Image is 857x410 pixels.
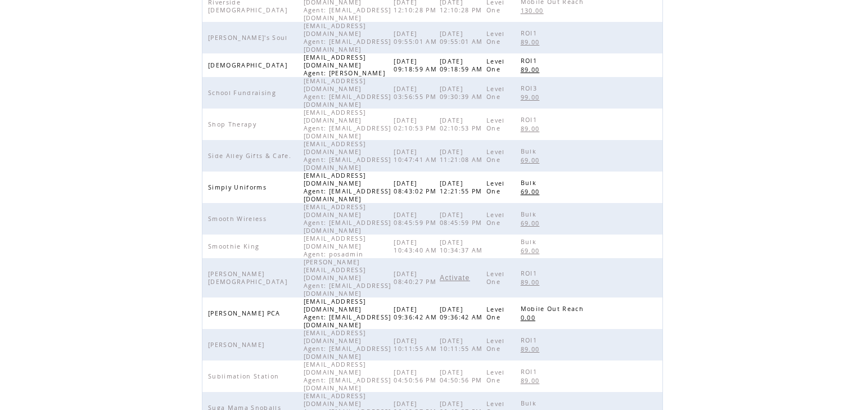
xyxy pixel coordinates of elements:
[521,155,545,165] a: 69.00
[521,336,540,344] span: ROI1
[394,238,440,254] span: [DATE] 10:43:40 AM
[521,179,539,187] span: Bulk
[394,148,440,164] span: [DATE] 10:47:41 AM
[208,183,269,191] span: Simply Uniforms
[208,309,283,317] span: [PERSON_NAME] PCA
[440,179,485,195] span: [DATE] 12:21:55 PM
[394,211,439,227] span: [DATE] 08:45:59 PM
[486,337,505,353] span: Level One
[304,22,391,53] span: [EMAIL_ADDRESS][DOMAIN_NAME] Agent: [EMAIL_ADDRESS][DOMAIN_NAME]
[304,172,391,203] span: [EMAIL_ADDRESS][DOMAIN_NAME] Agent: [EMAIL_ADDRESS][DOMAIN_NAME]
[521,345,543,353] span: 89.00
[521,210,539,218] span: Bulk
[440,30,486,46] span: [DATE] 09:55:01 AM
[208,270,290,286] span: [PERSON_NAME][DEMOGRAPHIC_DATA]
[208,215,269,223] span: Smooth Wireless
[521,269,540,277] span: ROI1
[521,84,540,92] span: ROI3
[208,89,279,97] span: School Fundraising
[521,93,543,101] span: 99.00
[440,116,485,132] span: [DATE] 02:10:53 PM
[521,57,540,65] span: ROI1
[394,368,439,384] span: [DATE] 04:50:56 PM
[440,274,470,281] a: Activate
[440,211,485,227] span: [DATE] 08:45:59 PM
[304,140,391,172] span: [EMAIL_ADDRESS][DOMAIN_NAME] Agent: [EMAIL_ADDRESS][DOMAIN_NAME]
[304,203,391,235] span: [EMAIL_ADDRESS][DOMAIN_NAME] Agent: [EMAIL_ADDRESS][DOMAIN_NAME]
[486,116,505,132] span: Level One
[394,305,440,321] span: [DATE] 09:36:42 AM
[521,187,545,196] a: 69.00
[304,258,391,298] span: [PERSON_NAME][EMAIL_ADDRESS][DOMAIN_NAME] Agent: [EMAIL_ADDRESS][DOMAIN_NAME]
[394,179,439,195] span: [DATE] 08:43:02 PM
[521,305,587,313] span: Mobile Out Reach
[440,238,486,254] span: [DATE] 10:34:37 AM
[486,305,505,321] span: Level One
[521,238,539,246] span: Bulk
[394,270,439,286] span: [DATE] 08:40:27 PM
[394,337,440,353] span: [DATE] 10:11:55 AM
[521,247,543,255] span: 69.00
[394,116,439,132] span: [DATE] 02:10:53 PM
[304,53,389,77] span: [EMAIL_ADDRESS][DOMAIN_NAME] Agent: [PERSON_NAME]
[440,85,486,101] span: [DATE] 09:30:39 AM
[521,156,543,164] span: 69.00
[521,38,543,46] span: 89.00
[521,37,545,47] a: 89.00
[521,344,545,354] a: 89.00
[304,361,391,392] span: [EMAIL_ADDRESS][DOMAIN_NAME] Agent: [EMAIL_ADDRESS][DOMAIN_NAME]
[394,30,440,46] span: [DATE] 09:55:01 AM
[486,179,505,195] span: Level One
[208,372,282,380] span: Sublimation Station
[304,235,367,258] span: [EMAIL_ADDRESS][DOMAIN_NAME] Agent: posadmin
[440,148,486,164] span: [DATE] 11:21:08 AM
[521,124,545,133] a: 89.00
[208,152,294,160] span: Side Alley Gifts & Cafe.
[521,313,541,322] a: 0.00
[521,66,543,74] span: 89.00
[440,57,486,73] span: [DATE] 09:18:59 AM
[208,34,291,42] span: [PERSON_NAME]'s Soul
[521,376,545,385] a: 89.00
[486,270,505,286] span: Level One
[440,274,470,282] span: Activate
[304,298,391,329] span: [EMAIL_ADDRESS][DOMAIN_NAME] Agent: [EMAIL_ADDRESS][DOMAIN_NAME]
[521,278,543,286] span: 89.00
[521,314,538,322] span: 0.00
[521,277,545,287] a: 89.00
[521,7,547,15] span: 130.00
[521,92,545,102] a: 99.00
[440,305,486,321] span: [DATE] 09:36:42 AM
[521,65,545,74] a: 89.00
[304,329,391,361] span: [EMAIL_ADDRESS][DOMAIN_NAME] Agent: [EMAIL_ADDRESS][DOMAIN_NAME]
[521,399,539,407] span: Bulk
[521,6,549,15] a: 130.00
[521,218,545,228] a: 69.00
[394,57,440,73] span: [DATE] 09:18:59 AM
[521,29,540,37] span: ROI1
[208,61,290,69] span: [DEMOGRAPHIC_DATA]
[521,188,543,196] span: 69.00
[208,341,267,349] span: [PERSON_NAME]
[208,242,262,250] span: Smoothie King
[521,116,540,124] span: ROI1
[304,77,391,109] span: [EMAIL_ADDRESS][DOMAIN_NAME] Agent: [EMAIL_ADDRESS][DOMAIN_NAME]
[521,377,543,385] span: 89.00
[486,57,505,73] span: Level One
[521,125,543,133] span: 89.00
[521,246,545,255] a: 69.00
[394,85,439,101] span: [DATE] 03:56:55 PM
[486,211,505,227] span: Level One
[521,219,543,227] span: 69.00
[486,85,505,101] span: Level One
[486,368,505,384] span: Level One
[486,148,505,164] span: Level One
[486,30,505,46] span: Level One
[521,147,539,155] span: Bulk
[304,109,391,140] span: [EMAIL_ADDRESS][DOMAIN_NAME] Agent: [EMAIL_ADDRESS][DOMAIN_NAME]
[208,120,259,128] span: Shop Therapy
[440,337,486,353] span: [DATE] 10:11:55 AM
[521,368,540,376] span: ROI1
[440,368,485,384] span: [DATE] 04:50:56 PM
